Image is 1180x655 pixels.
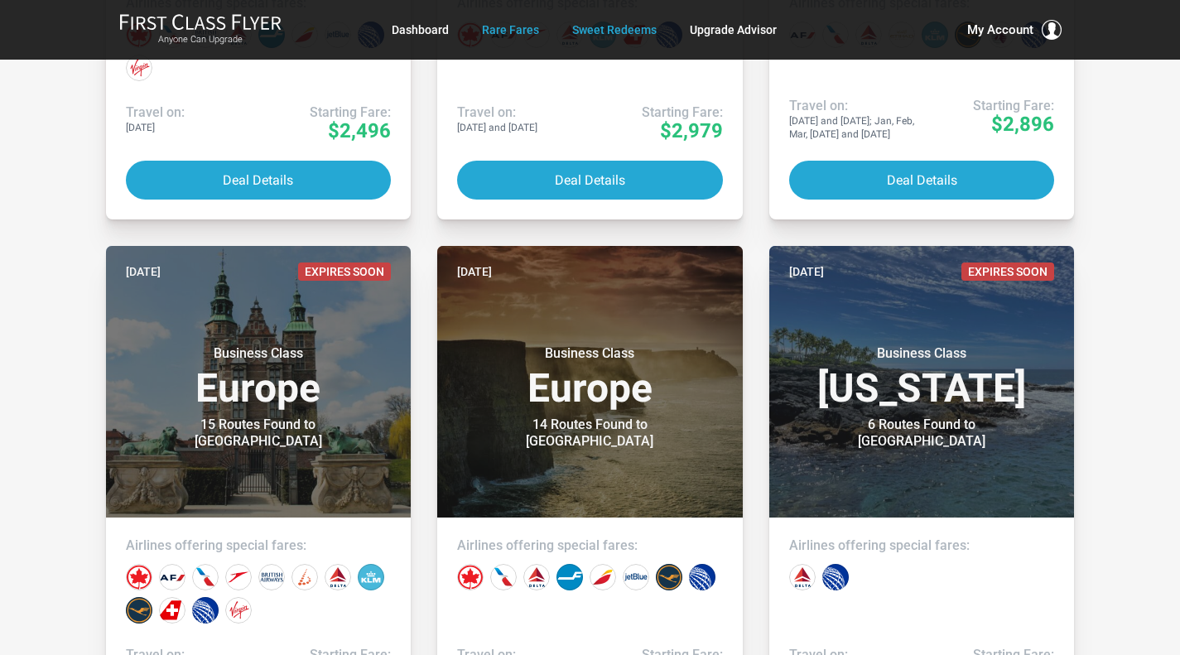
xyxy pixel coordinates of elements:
[155,345,362,362] small: Business Class
[789,564,816,590] div: Delta Airlines
[818,417,1025,450] div: 6 Routes Found to [GEOGRAPHIC_DATA]
[159,564,185,590] div: Air France
[225,564,252,590] div: Austrian Airlines‎
[961,262,1054,281] span: Expires Soon
[457,345,723,408] h3: Europe
[119,34,282,46] small: Anyone Can Upgrade
[457,537,723,554] h4: Airlines offering special fares:
[590,564,616,590] div: Iberia
[291,564,318,590] div: Brussels Airlines
[818,345,1025,362] small: Business Class
[967,20,1033,40] span: My Account
[126,55,152,81] div: Virgin Atlantic
[789,537,1055,554] h4: Airlines offering special fares:
[789,161,1055,200] button: Deal Details
[126,564,152,590] div: Air Canada
[482,15,539,45] a: Rare Fares
[656,564,682,590] div: Lufthansa
[689,564,715,590] div: United
[325,564,351,590] div: Delta Airlines
[258,564,285,590] div: British Airways
[298,262,391,281] span: Expires Soon
[155,417,362,450] div: 15 Routes Found to [GEOGRAPHIC_DATA]
[623,564,649,590] div: JetBlue
[967,20,1062,40] button: My Account
[789,345,1055,408] h3: [US_STATE]
[457,262,492,281] time: [DATE]
[126,537,392,554] h4: Airlines offering special fares:
[119,13,282,46] a: First Class FlyerAnyone Can Upgrade
[457,564,484,590] div: Air Canada
[486,345,693,362] small: Business Class
[126,345,392,408] h3: Europe
[126,597,152,624] div: Lufthansa
[789,262,824,281] time: [DATE]
[192,564,219,590] div: American Airlines
[572,15,657,45] a: Sweet Redeems
[192,597,219,624] div: United
[523,564,550,590] div: Delta Airlines
[556,564,583,590] div: Finnair
[490,564,517,590] div: American Airlines
[126,161,392,200] button: Deal Details
[486,417,693,450] div: 14 Routes Found to [GEOGRAPHIC_DATA]
[126,262,161,281] time: [DATE]
[358,564,384,590] div: KLM
[392,15,449,45] a: Dashboard
[822,564,849,590] div: United
[225,597,252,624] div: Virgin Atlantic
[119,13,282,31] img: First Class Flyer
[159,597,185,624] div: Swiss
[690,15,777,45] a: Upgrade Advisor
[457,161,723,200] button: Deal Details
